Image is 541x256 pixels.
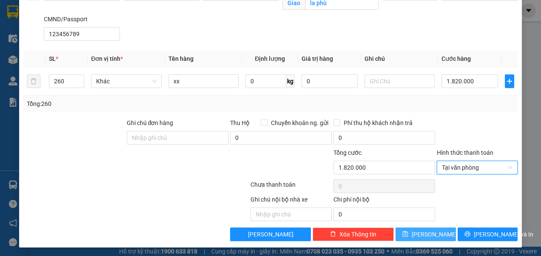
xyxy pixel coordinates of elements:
button: deleteXóa Thông tin [313,228,393,241]
input: Ghi Chú [364,74,435,88]
span: save [402,231,408,238]
span: [PERSON_NAME] và In [474,230,533,239]
span: [PERSON_NAME] [412,230,457,239]
input: VD: Bàn, Ghế [168,74,239,88]
span: kg [286,74,295,88]
label: Hình thức thanh toán [437,149,493,156]
input: Nhập ghi chú [251,208,331,221]
button: printer[PERSON_NAME] và In [458,228,518,241]
span: Chuyển khoản ng. gửi [268,118,332,128]
span: Phí thu hộ khách nhận trả [340,118,416,128]
label: Ghi chú đơn hàng [127,119,174,126]
span: Đơn vị tính [91,55,123,62]
span: printer [464,231,470,238]
span: Thu Hộ [230,119,250,126]
div: Chưa thanh toán [250,180,332,195]
span: Khác [96,75,156,88]
input: Ghi chú đơn hàng [127,131,228,145]
span: Định lượng [255,55,285,62]
span: Xóa Thông tin [339,230,376,239]
div: Ghi chú nội bộ nhà xe [251,195,331,208]
span: Tổng cước [333,149,362,156]
span: Cước hàng [441,55,471,62]
div: Tổng: 260 [27,99,210,108]
span: SL [49,55,56,62]
span: delete [330,231,336,238]
button: save[PERSON_NAME] [396,228,456,241]
span: Giá trị hàng [302,55,333,62]
span: Tại văn phòng [442,161,513,174]
span: plus [505,78,514,85]
input: 0 [302,74,358,88]
button: delete [27,74,40,88]
span: Tên hàng [168,55,194,62]
button: [PERSON_NAME] [230,228,311,241]
th: Ghi chú [361,51,438,67]
div: Chi phí nội bộ [333,195,435,208]
button: plus [505,74,515,88]
span: [PERSON_NAME] [248,230,293,239]
div: CMND/Passport [44,14,120,24]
